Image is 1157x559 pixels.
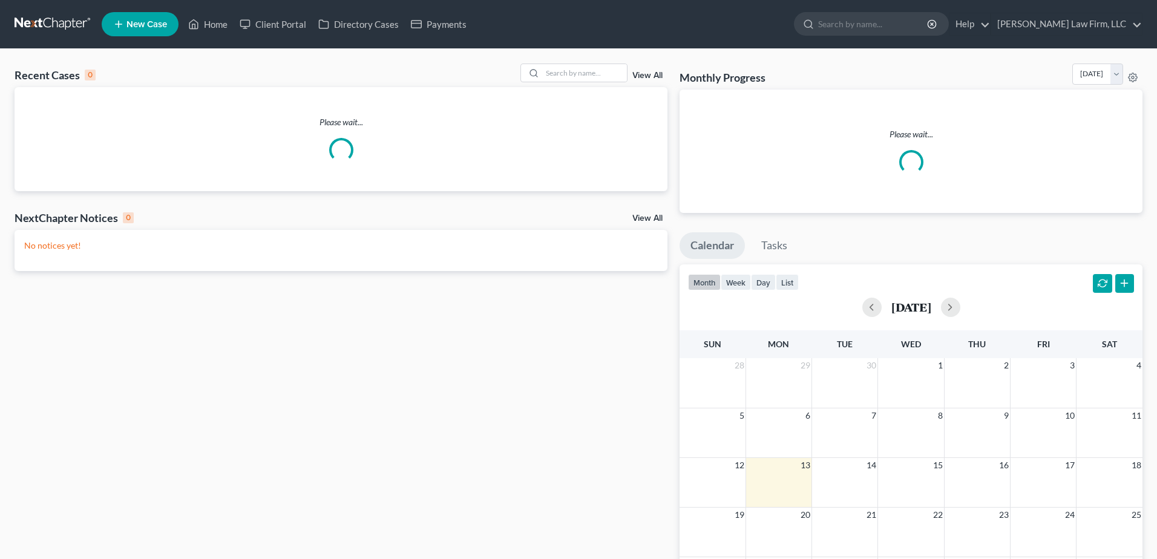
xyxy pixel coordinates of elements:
span: New Case [126,20,167,29]
span: 20 [799,508,811,522]
span: 8 [937,408,944,423]
div: 0 [123,212,134,223]
span: 4 [1135,358,1142,373]
span: 14 [865,458,877,472]
p: Please wait... [689,128,1133,140]
input: Search by name... [542,64,627,82]
span: Sat [1102,339,1117,349]
span: Thu [968,339,986,349]
span: 22 [932,508,944,522]
a: Help [949,13,990,35]
span: 13 [799,458,811,472]
span: 23 [998,508,1010,522]
span: 18 [1130,458,1142,472]
h2: [DATE] [891,301,931,313]
span: 30 [865,358,877,373]
span: 3 [1069,358,1076,373]
input: Search by name... [818,13,929,35]
a: Directory Cases [312,13,405,35]
a: Client Portal [234,13,312,35]
span: Mon [768,339,789,349]
span: 28 [733,358,746,373]
span: Fri [1037,339,1050,349]
a: View All [632,214,663,223]
h3: Monthly Progress [680,70,765,85]
span: 5 [738,408,746,423]
a: Home [182,13,234,35]
span: 16 [998,458,1010,472]
button: list [776,274,799,290]
button: month [688,274,721,290]
a: View All [632,71,663,80]
span: 7 [870,408,877,423]
span: 19 [733,508,746,522]
a: Calendar [680,232,745,259]
div: NextChapter Notices [15,211,134,225]
span: 2 [1003,358,1010,373]
span: 29 [799,358,811,373]
span: 9 [1003,408,1010,423]
a: Payments [405,13,473,35]
a: [PERSON_NAME] Law Firm, LLC [991,13,1142,35]
p: No notices yet! [24,240,658,252]
span: 10 [1064,408,1076,423]
span: 11 [1130,408,1142,423]
span: 21 [865,508,877,522]
span: 12 [733,458,746,472]
p: Please wait... [15,116,667,128]
span: 1 [937,358,944,373]
div: Recent Cases [15,68,96,82]
span: Tue [837,339,853,349]
a: Tasks [750,232,798,259]
span: Wed [901,339,921,349]
span: 25 [1130,508,1142,522]
button: week [721,274,751,290]
span: 15 [932,458,944,472]
span: Sun [704,339,721,349]
button: day [751,274,776,290]
span: 6 [804,408,811,423]
div: 0 [85,70,96,80]
span: 24 [1064,508,1076,522]
span: 17 [1064,458,1076,472]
